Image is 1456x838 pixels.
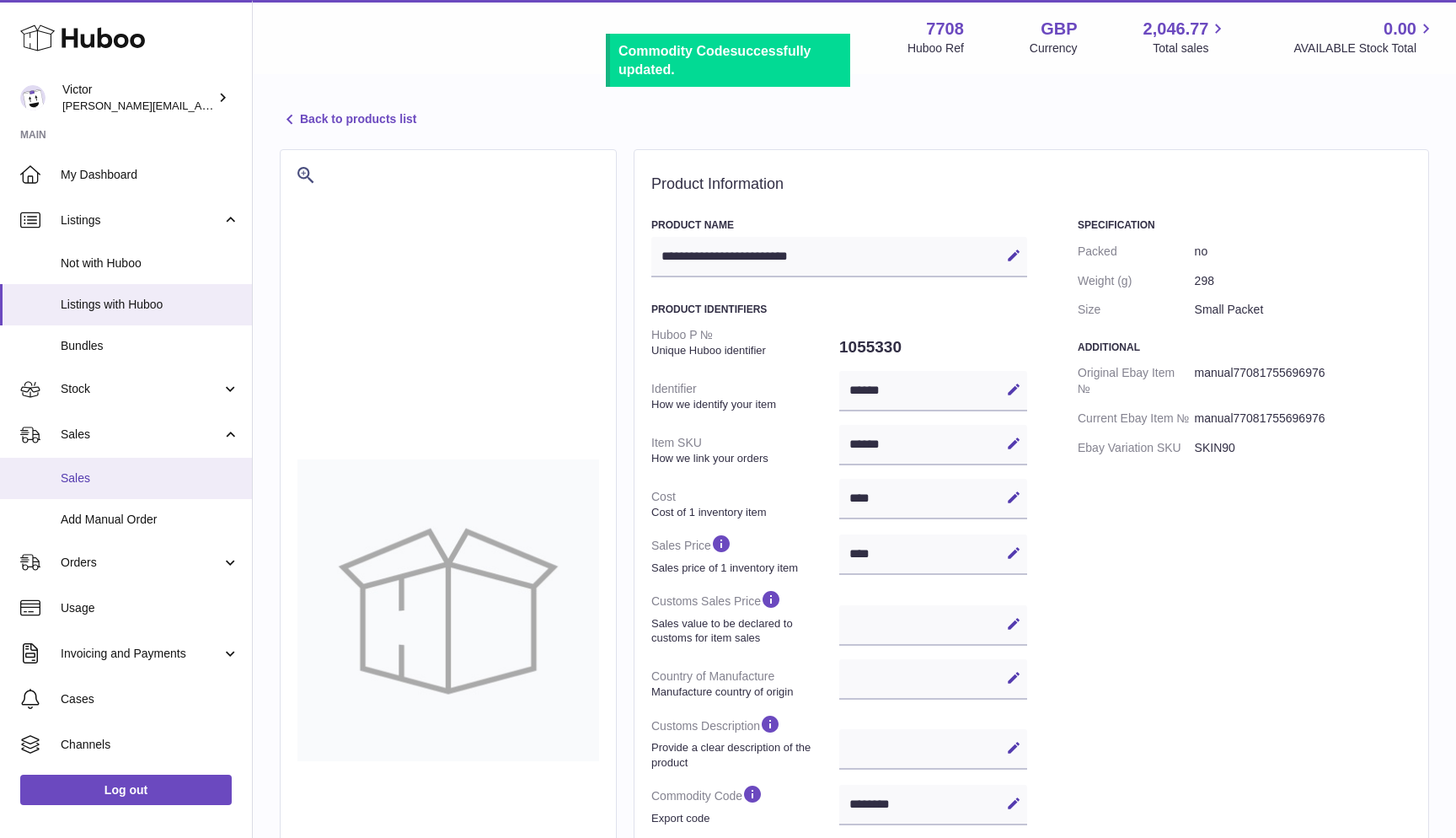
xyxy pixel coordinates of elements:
dd: manual77081755696976 [1195,358,1411,404]
strong: How we link your orders [651,451,835,466]
div: Currency [1030,40,1078,56]
dd: no [1195,237,1411,266]
h3: Specification [1078,218,1411,232]
h3: Additional [1078,341,1411,354]
dt: Customs Sales Price [651,582,839,652]
dt: Country of Manufacture [651,662,839,706]
strong: Sales value to be declared to customs for item sales [651,616,835,646]
span: Usage [61,600,239,616]
dd: 298 [1195,266,1411,296]
dt: Packed [1078,237,1195,266]
strong: Export code [651,811,835,826]
dt: Huboo P № [651,320,839,364]
dd: manual77081755696976 [1195,404,1411,433]
h3: Product Name [651,218,1027,232]
a: Log out [20,775,232,805]
dt: Item SKU [651,428,839,472]
dd: Small Packet [1195,295,1411,325]
dt: Cost [651,482,839,526]
span: Sales [61,470,239,486]
span: 2,046.77 [1143,18,1209,40]
dt: Size [1078,295,1195,325]
dt: Current Ebay Item № [1078,404,1195,433]
strong: Manufacture country of origin [651,685,835,700]
div: Victor [62,82,214,114]
dt: Ebay Variation SKU [1078,433,1195,463]
strong: Cost of 1 inventory item [651,505,835,520]
span: Cases [61,691,239,707]
span: My Dashboard [61,167,239,183]
img: victor@erbology.co [20,85,45,110]
span: Channels [61,737,239,753]
img: no-photo-large.jpg [297,459,599,761]
a: 2,046.77 Total sales [1143,18,1228,56]
span: Listings with Huboo [61,297,239,313]
div: Huboo Ref [907,40,964,56]
strong: Unique Huboo identifier [651,343,835,358]
dt: Customs Description [651,706,839,776]
span: Orders [61,555,222,571]
span: Bundles [61,338,239,354]
span: AVAILABLE Stock Total [1293,40,1436,56]
dt: Commodity Code [651,776,839,832]
dd: 1055330 [839,330,1027,365]
strong: 7708 [926,18,964,40]
span: [PERSON_NAME][EMAIL_ADDRESS][DOMAIN_NAME] [62,99,338,112]
span: Listings [61,212,222,228]
h2: Product Information [651,175,1411,194]
span: Invoicing and Payments [61,646,222,662]
dt: Sales Price [651,526,839,582]
h3: Product Identifiers [651,303,1027,316]
strong: Sales price of 1 inventory item [651,561,835,576]
strong: How we identify your item [651,397,835,412]
span: 0.00 [1384,18,1416,40]
a: Back to products list [280,110,416,130]
div: successfully updated. [618,42,842,78]
span: Sales [61,427,222,443]
dt: Identifier [651,374,839,418]
strong: GBP [1041,18,1077,40]
strong: Provide a clear description of the product [651,740,835,770]
span: Not with Huboo [61,255,239,271]
b: Commodity Code [618,44,730,58]
a: 0.00 AVAILABLE Stock Total [1293,18,1436,56]
dt: Weight (g) [1078,266,1195,296]
dt: Original Ebay Item № [1078,358,1195,404]
span: Total sales [1153,40,1228,56]
dd: SKIN90 [1195,433,1411,463]
span: Stock [61,381,222,397]
span: Add Manual Order [61,512,239,528]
